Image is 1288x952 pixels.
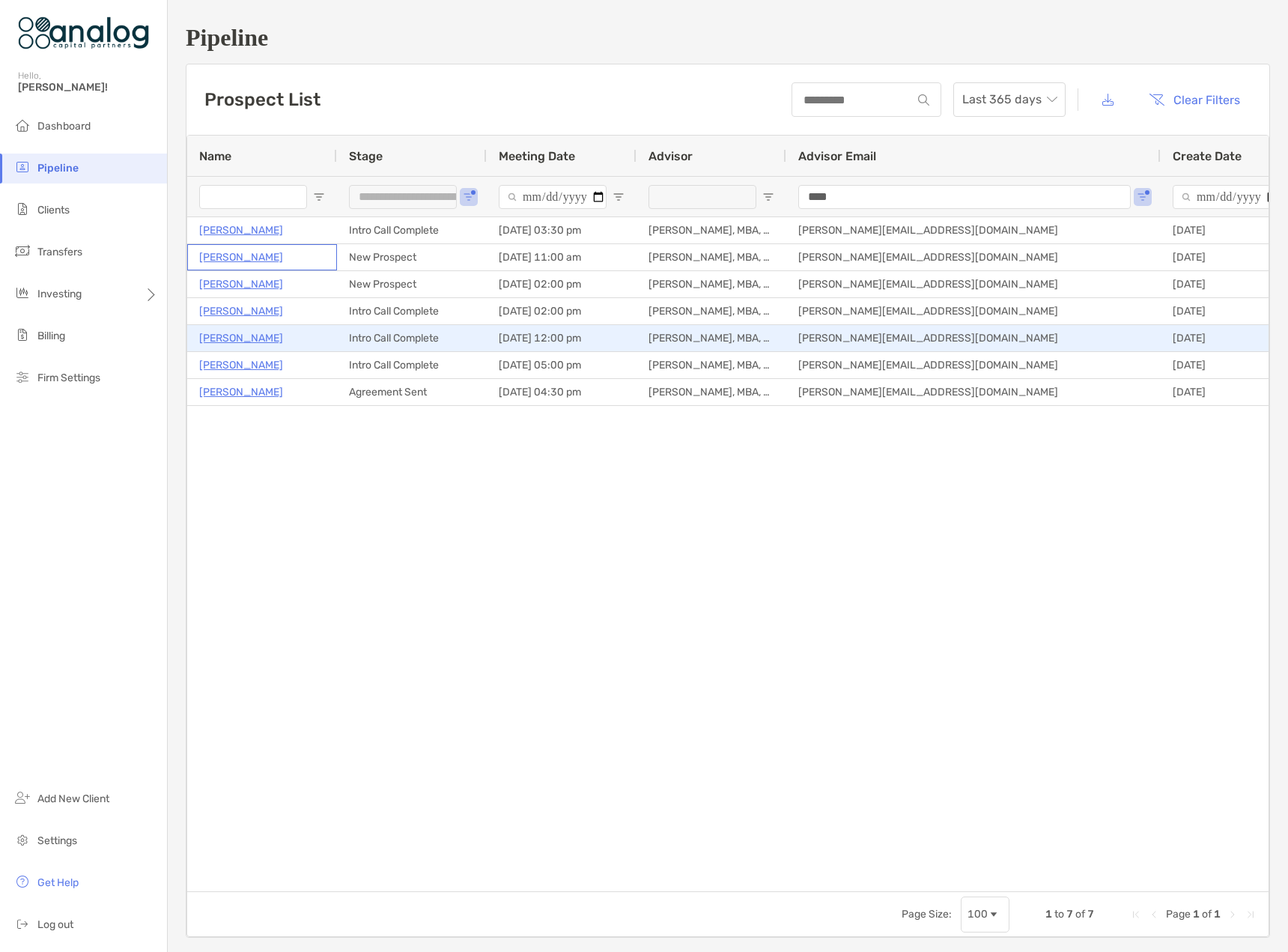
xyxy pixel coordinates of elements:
[487,379,637,405] div: [DATE] 04:30 pm
[349,149,383,163] span: Stage
[1148,909,1160,921] div: Previous Page
[637,217,786,243] div: [PERSON_NAME], MBA, CFA
[1087,908,1094,921] span: 7
[499,185,607,209] input: Meeting Date Filter Input
[13,368,31,386] img: firm-settings icon
[37,162,79,175] span: Pipeline
[962,83,1057,116] span: Last 365 days
[487,244,637,270] div: [DATE] 11:00 am
[13,873,31,891] img: get-help icon
[37,330,65,342] span: Billing
[37,246,82,258] span: Transfers
[1202,908,1212,921] span: of
[1075,908,1085,921] span: of
[18,6,149,60] img: Zoe Logo
[902,908,952,921] div: Page Size:
[37,918,73,931] span: Log out
[1066,908,1073,921] span: 7
[199,383,283,401] a: [PERSON_NAME]
[487,271,637,297] div: [DATE] 02:00 pm
[637,244,786,270] div: [PERSON_NAME], MBA, CFA
[199,149,231,163] span: Name
[199,329,283,348] a: [PERSON_NAME]
[13,284,31,302] img: investing icon
[1245,909,1257,921] div: Last Page
[786,325,1161,351] div: [PERSON_NAME][EMAIL_ADDRESS][DOMAIN_NAME]
[337,298,487,324] div: Intro Call Complete
[487,352,637,378] div: [DATE] 05:00 pm
[13,326,31,344] img: billing icon
[186,24,1270,52] h1: Pipeline
[199,221,283,240] a: [PERSON_NAME]
[1054,908,1064,921] span: to
[1193,908,1200,921] span: 1
[637,352,786,378] div: [PERSON_NAME], MBA, CFA
[337,325,487,351] div: Intro Call Complete
[613,191,625,203] button: Open Filter Menu
[487,298,637,324] div: [DATE] 02:00 pm
[199,275,283,294] a: [PERSON_NAME]
[337,217,487,243] div: Intro Call Complete
[1166,908,1191,921] span: Page
[786,217,1161,243] div: [PERSON_NAME][EMAIL_ADDRESS][DOMAIN_NAME]
[199,185,307,209] input: Name Filter Input
[1173,149,1242,163] span: Create Date
[13,158,31,176] img: pipeline icon
[961,897,1009,933] div: Page Size
[13,831,31,849] img: settings icon
[637,271,786,297] div: [PERSON_NAME], MBA, CFA
[199,302,283,321] a: [PERSON_NAME]
[499,149,575,163] span: Meeting Date
[18,81,158,94] span: [PERSON_NAME]!
[1227,909,1239,921] div: Next Page
[1214,908,1221,921] span: 1
[337,352,487,378] div: Intro Call Complete
[337,244,487,270] div: New Prospect
[463,191,475,203] button: Open Filter Menu
[337,379,487,405] div: Agreement Sent
[487,325,637,351] div: [DATE] 12:00 pm
[1130,909,1142,921] div: First Page
[786,244,1161,270] div: [PERSON_NAME][EMAIL_ADDRESS][DOMAIN_NAME]
[918,94,929,106] img: input icon
[1137,83,1251,116] button: Clear Filters
[37,288,82,300] span: Investing
[37,834,77,847] span: Settings
[13,200,31,218] img: clients icon
[1173,185,1281,209] input: Create Date Filter Input
[37,792,109,805] span: Add New Client
[13,116,31,134] img: dashboard icon
[37,204,70,216] span: Clients
[313,191,325,203] button: Open Filter Menu
[786,298,1161,324] div: [PERSON_NAME][EMAIL_ADDRESS][DOMAIN_NAME]
[798,149,876,163] span: Advisor Email
[199,248,283,267] p: [PERSON_NAME]
[786,271,1161,297] div: [PERSON_NAME][EMAIL_ADDRESS][DOMAIN_NAME]
[798,185,1131,209] input: Advisor Email Filter Input
[967,908,988,921] div: 100
[762,191,774,203] button: Open Filter Menu
[13,789,31,807] img: add_new_client icon
[637,379,786,405] div: [PERSON_NAME], MBA, CFA
[13,242,31,260] img: transfers icon
[13,915,31,933] img: logout icon
[199,356,283,375] a: [PERSON_NAME]
[637,325,786,351] div: [PERSON_NAME], MBA, CFA
[204,89,321,110] h3: Prospect List
[786,379,1161,405] div: [PERSON_NAME][EMAIL_ADDRESS][DOMAIN_NAME]
[648,149,693,163] span: Advisor
[337,271,487,297] div: New Prospect
[487,217,637,243] div: [DATE] 03:30 pm
[1137,191,1149,203] button: Open Filter Menu
[1045,908,1052,921] span: 1
[37,372,100,384] span: Firm Settings
[786,352,1161,378] div: [PERSON_NAME][EMAIL_ADDRESS][DOMAIN_NAME]
[37,876,79,889] span: Get Help
[637,298,786,324] div: [PERSON_NAME], MBA, CFA
[37,120,91,133] span: Dashboard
